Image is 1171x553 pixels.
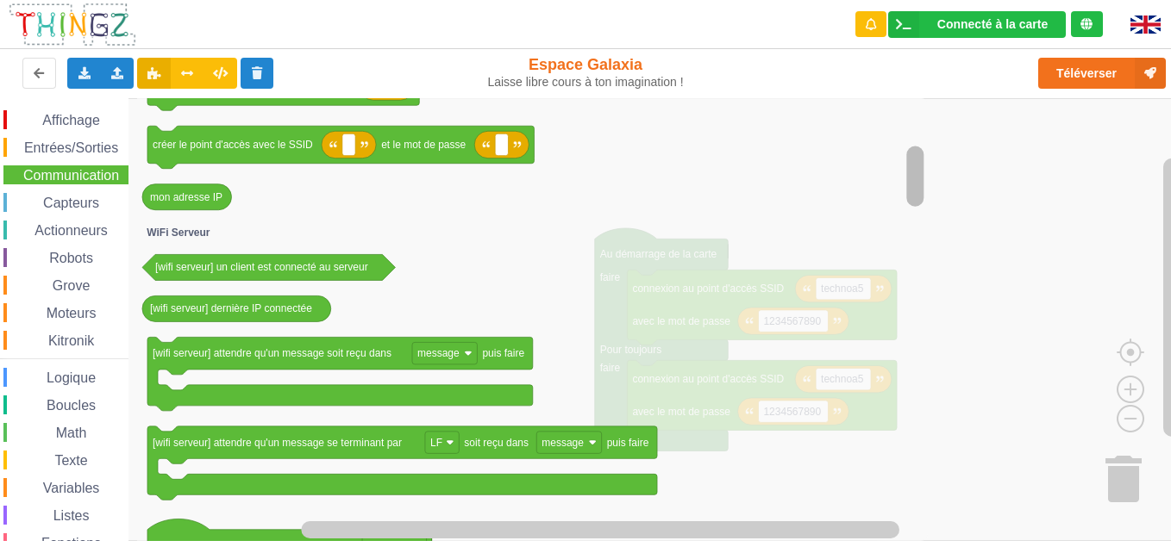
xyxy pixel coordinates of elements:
span: Variables [41,481,103,495]
span: Logique [44,370,98,385]
text: créer le point d'accès avec le SSID [153,139,313,151]
text: [wifi serveur] attendre qu'un message se terminant par [153,437,402,449]
text: [wifi serveur] un client est connecté au serveur [155,261,368,273]
span: Grove [50,278,93,293]
text: [wifi serveur] attendre qu'un message soit reçu dans [153,347,391,359]
div: Ta base fonctionne bien ! [888,11,1066,38]
text: puis faire [483,347,525,359]
span: Kitronik [46,333,97,348]
text: LF [430,437,442,449]
span: Actionneurs [32,223,110,238]
text: [wifi serveur] dernière IP connectée [150,302,312,314]
img: thingz_logo.png [8,2,137,47]
text: mon adresse IP [150,191,222,203]
span: Affichage [40,113,102,127]
div: Espace Galaxia [486,55,685,90]
div: Tu es connecté au serveur de création de Thingz [1071,11,1103,37]
text: message [542,437,584,449]
span: Texte [52,453,90,468]
span: Listes [51,508,92,523]
text: WiFi Serveur [147,227,210,239]
span: Boucles [44,398,98,413]
span: Robots [47,251,96,265]
text: et le mot de passe [381,139,466,151]
img: gb.png [1130,16,1161,34]
text: puis faire [607,437,649,449]
text: message [417,347,460,359]
div: Connecté à la carte [937,18,1048,30]
button: Téléverser [1038,58,1166,89]
div: Laisse libre cours à ton imagination ! [486,75,685,90]
span: Moteurs [44,306,99,320]
span: Capteurs [41,196,102,210]
text: soit reçu dans [464,437,529,449]
span: Fonctions [39,536,103,550]
span: Communication [21,168,122,183]
span: Entrées/Sorties [22,140,121,155]
span: Math [53,426,90,440]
